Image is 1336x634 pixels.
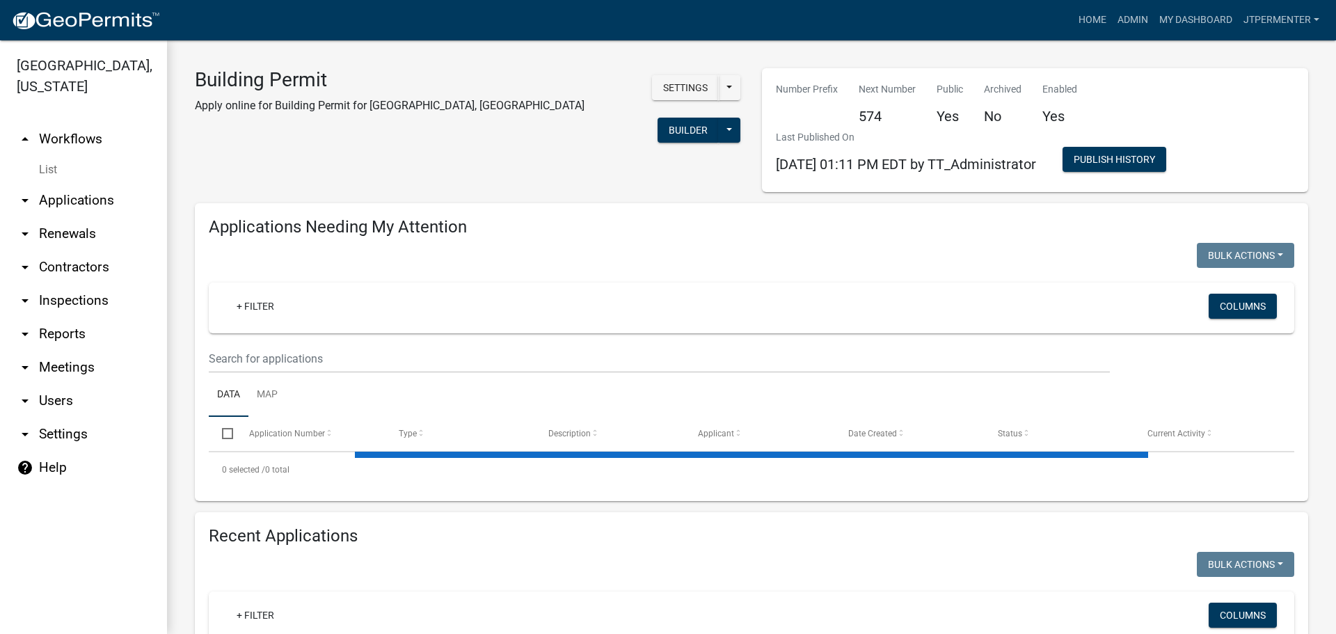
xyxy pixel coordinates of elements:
[209,417,235,450] datatable-header-cell: Select
[1197,243,1294,268] button: Bulk Actions
[652,75,719,100] button: Settings
[225,294,285,319] a: + Filter
[235,417,385,450] datatable-header-cell: Application Number
[1147,429,1205,438] span: Current Activity
[548,429,591,438] span: Description
[17,459,33,476] i: help
[249,429,325,438] span: Application Number
[1154,7,1238,33] a: My Dashboard
[937,108,963,125] h5: Yes
[1063,155,1166,166] wm-modal-confirm: Workflow Publish History
[17,359,33,376] i: arrow_drop_down
[658,118,719,143] button: Builder
[225,603,285,628] a: + Filter
[859,108,916,125] h5: 574
[17,225,33,242] i: arrow_drop_down
[535,417,685,450] datatable-header-cell: Description
[399,429,417,438] span: Type
[209,373,248,418] a: Data
[209,344,1110,373] input: Search for applications
[195,68,584,92] h3: Building Permit
[998,429,1022,438] span: Status
[222,465,265,475] span: 0 selected /
[776,156,1036,173] span: [DATE] 01:11 PM EDT by TT_Administrator
[1042,82,1077,97] p: Enabled
[698,429,734,438] span: Applicant
[1063,147,1166,172] button: Publish History
[17,192,33,209] i: arrow_drop_down
[17,259,33,276] i: arrow_drop_down
[685,417,834,450] datatable-header-cell: Applicant
[17,292,33,309] i: arrow_drop_down
[1112,7,1154,33] a: Admin
[1073,7,1112,33] a: Home
[385,417,535,450] datatable-header-cell: Type
[776,130,1036,145] p: Last Published On
[17,131,33,148] i: arrow_drop_up
[1209,294,1277,319] button: Columns
[848,429,897,438] span: Date Created
[209,526,1294,546] h4: Recent Applications
[195,97,584,114] p: Apply online for Building Permit for [GEOGRAPHIC_DATA], [GEOGRAPHIC_DATA]
[859,82,916,97] p: Next Number
[1209,603,1277,628] button: Columns
[985,417,1134,450] datatable-header-cell: Status
[834,417,984,450] datatable-header-cell: Date Created
[209,452,1294,487] div: 0 total
[209,217,1294,237] h4: Applications Needing My Attention
[17,326,33,342] i: arrow_drop_down
[17,393,33,409] i: arrow_drop_down
[984,108,1021,125] h5: No
[17,426,33,443] i: arrow_drop_down
[1197,552,1294,577] button: Bulk Actions
[248,373,286,418] a: Map
[937,82,963,97] p: Public
[1238,7,1325,33] a: jtpermenter
[776,82,838,97] p: Number Prefix
[984,82,1021,97] p: Archived
[1134,417,1284,450] datatable-header-cell: Current Activity
[1042,108,1077,125] h5: Yes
